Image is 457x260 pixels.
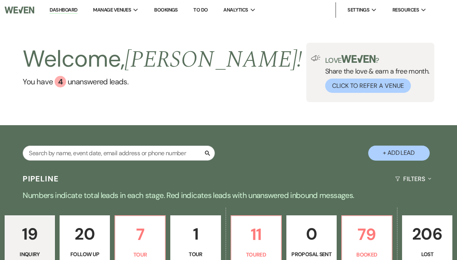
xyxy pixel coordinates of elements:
[23,146,215,161] input: Search by name, event date, email address or phone number
[93,6,131,14] span: Manage Venues
[23,76,302,87] a: You have 4 unanswered leads.
[311,55,321,61] img: loud-speaker-illustration.svg
[65,221,105,247] p: 20
[321,55,430,93] div: Share the love & earn a free month.
[175,221,216,247] p: 1
[291,221,332,247] p: 0
[23,43,302,76] h2: Welcome,
[10,221,50,247] p: 19
[392,6,419,14] span: Resources
[120,221,160,247] p: 7
[236,250,276,259] p: Toured
[392,169,434,189] button: Filters
[325,55,430,64] p: Love ?
[5,2,34,18] img: Weven Logo
[55,76,66,87] div: 4
[341,55,376,63] img: weven-logo-green.svg
[291,250,332,258] p: Proposal Sent
[236,221,276,247] p: 11
[325,79,411,93] button: Click to Refer a Venue
[10,250,50,258] p: Inquiry
[407,221,447,247] p: 206
[23,173,59,184] h3: Pipeline
[347,221,387,247] p: 79
[347,250,387,259] p: Booked
[407,250,447,258] p: Lost
[347,6,369,14] span: Settings
[65,250,105,258] p: Follow Up
[50,7,77,14] a: Dashboard
[368,146,430,161] button: + Add Lead
[223,6,248,14] span: Analytics
[125,42,302,77] span: [PERSON_NAME] !
[154,7,178,13] a: Bookings
[193,7,208,13] a: To Do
